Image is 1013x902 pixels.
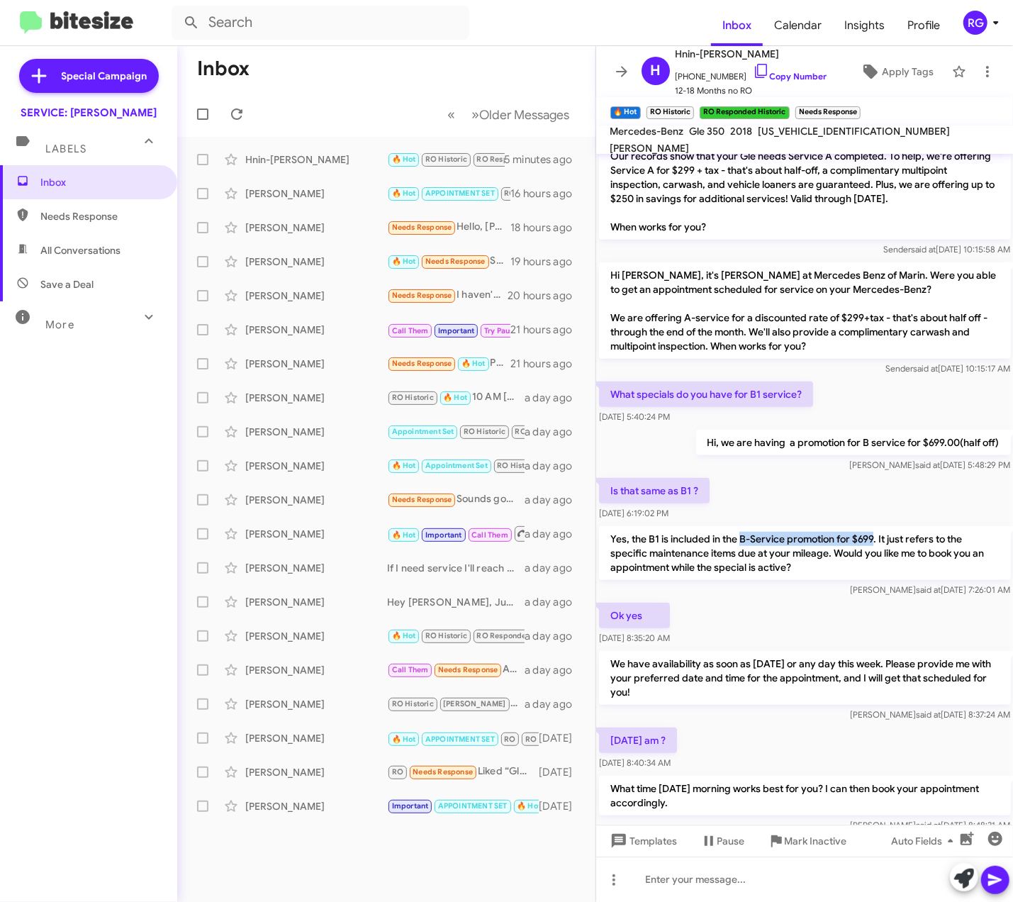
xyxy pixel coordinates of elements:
[759,125,951,138] span: [US_VEHICLE_IDENTIFICATION_NUMBER]
[62,69,147,83] span: Special Campaign
[763,5,833,46] span: Calendar
[785,828,847,854] span: Mark Inactive
[443,393,467,402] span: 🔥 Hot
[387,287,508,304] div: I haven't been in contact about bringing my car in.
[392,257,416,266] span: 🔥 Hot
[700,106,789,119] small: RO Responded Historic
[387,253,510,269] div: Sorry! One more question. My wife just told me the windshield fluid is leaking. How much to fix t...
[245,629,387,643] div: [PERSON_NAME]
[387,355,510,372] div: Price for that to
[387,662,525,678] div: Actually I had my tires checked by others. Per their review and the mileage All 4 are practically...
[387,457,525,474] div: Thx
[245,527,387,541] div: [PERSON_NAME]
[849,460,1010,470] span: [PERSON_NAME] [DATE] 5:48:29 PM
[392,665,429,674] span: Call Them
[753,71,827,82] a: Copy Number
[440,100,464,129] button: Previous
[392,223,452,232] span: Needs Response
[245,561,387,575] div: [PERSON_NAME]
[245,255,387,269] div: [PERSON_NAME]
[850,584,1010,595] span: [PERSON_NAME] [DATE] 7:26:01 AM
[438,326,475,335] span: Important
[711,5,763,46] a: Inbox
[245,425,387,439] div: [PERSON_NAME]
[510,357,584,371] div: 21 hours ago
[515,427,600,436] span: RO Responded Historic
[471,530,508,540] span: Call Them
[387,764,539,780] div: Liked “Glad to hear you had a great experience! If you need to schedule any maintenance or repair...
[392,735,416,744] span: 🔥 Hot
[510,221,584,235] div: 18 hours ago
[477,155,562,164] span: RO Responded Historic
[731,125,753,138] span: 2018
[392,393,434,402] span: RO Historic
[599,651,1011,705] p: We have availability as soon as [DATE] or any day this week. Please provide me with your preferre...
[392,155,416,164] span: 🔥 Hot
[695,430,1010,455] p: Hi, we are having a promotion for B service for $699.00(half off)
[650,60,661,82] span: H
[245,152,387,167] div: Hnin-[PERSON_NAME]
[392,767,403,776] span: RO
[464,100,578,129] button: Next
[425,735,495,744] span: APPOINTMENT SET
[510,186,584,201] div: 16 hours ago
[610,142,690,155] span: [PERSON_NAME]
[392,631,416,640] span: 🔥 Hot
[440,100,578,129] nav: Page navigation example
[596,828,689,854] button: Templates
[911,244,936,255] span: said at
[413,767,473,776] span: Needs Response
[392,530,416,540] span: 🔥 Hot
[913,363,938,374] span: said at
[392,291,452,300] span: Needs Response
[525,459,584,473] div: a day ago
[880,828,970,854] button: Auto Fields
[896,5,951,46] span: Profile
[387,423,525,440] div: What is a good day and time for you?
[689,828,756,854] button: Pause
[850,709,1010,720] span: [PERSON_NAME] [DATE] 8:37:24 AM
[599,757,671,768] span: [DATE] 8:40:34 AM
[510,323,584,337] div: 21 hours ago
[392,359,452,368] span: Needs Response
[525,561,584,575] div: a day ago
[245,323,387,337] div: [PERSON_NAME]
[197,57,250,80] h1: Inbox
[387,595,525,609] div: Hey [PERSON_NAME], Just for reference, how worn was the tread truly? I replaced my tires at your ...
[472,106,480,123] span: »
[392,461,416,470] span: 🔥 Hot
[245,799,387,813] div: [PERSON_NAME]
[19,59,159,93] a: Special Campaign
[885,363,1010,374] span: Sender [DATE] 10:15:17 AM
[387,561,525,575] div: If I need service I'll reach out to you. Thanks
[443,699,506,708] span: [PERSON_NAME]
[915,460,940,470] span: said at
[508,289,584,303] div: 20 hours ago
[525,391,584,405] div: a day ago
[392,495,452,504] span: Needs Response
[245,663,387,677] div: [PERSON_NAME]
[517,801,541,811] span: 🔥 Hot
[245,765,387,779] div: [PERSON_NAME]
[245,357,387,371] div: [PERSON_NAME]
[45,318,74,331] span: More
[425,631,467,640] span: RO Historic
[392,326,429,335] span: Call Them
[387,798,539,814] div: Thank you!
[525,663,584,677] div: a day ago
[438,665,498,674] span: Needs Response
[690,125,725,138] span: Gle 350
[599,115,1011,240] p: Hi [PERSON_NAME] it's [PERSON_NAME], at Mercedes Benz of Marin. Our records show that your Gle ne...
[833,5,896,46] a: Insights
[504,189,546,198] span: RO Historic
[425,461,488,470] span: Appointment Set
[387,696,525,712] div: Your vehicle is equipped with staggered tires: Michelin Pilot Sport 265/40ZR21 in the front and M...
[539,799,584,813] div: [DATE]
[599,603,670,628] p: Ok yes
[245,697,387,711] div: [PERSON_NAME]
[438,801,508,811] span: APPOINTMENT SET
[40,243,121,257] span: All Conversations
[484,326,525,335] span: Try Pausing
[245,391,387,405] div: [PERSON_NAME]
[848,59,945,84] button: Apply Tags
